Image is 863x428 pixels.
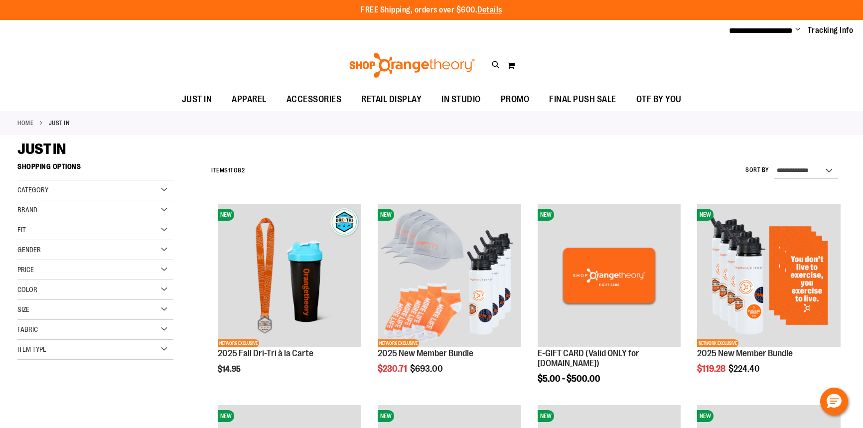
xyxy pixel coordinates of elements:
[477,5,502,14] a: Details
[626,88,692,111] a: OTF BY YOU
[49,119,70,128] strong: JUST IN
[549,88,616,111] span: FINAL PUSH SALE
[538,209,554,221] span: NEW
[17,158,173,180] strong: Shopping Options
[218,348,313,358] a: 2025 Fall Dri-Tri à la Carte
[808,25,854,36] a: Tracking Info
[17,345,46,353] span: Item Type
[361,4,502,16] p: FREE Shipping, orders over $600.
[697,364,727,374] span: $119.28
[351,88,431,111] a: RETAIL DISPLAY
[697,410,714,422] span: NEW
[538,374,600,384] span: $5.00 - $500.00
[441,88,481,111] span: IN STUDIO
[211,163,245,178] h2: Items to
[213,199,366,399] div: product
[745,166,769,174] label: Sort By
[17,266,34,274] span: Price
[222,88,277,111] a: APPAREL
[378,204,521,347] img: 2025 New Member Bundle
[697,339,738,347] span: NETWORK EXCLUSIVE
[218,365,242,374] span: $14.95
[378,410,394,422] span: NEW
[17,119,33,128] a: Home
[373,199,526,399] div: product
[697,204,841,347] img: 2025 New Member Bundle
[228,167,231,174] span: 1
[378,209,394,221] span: NEW
[218,410,234,422] span: NEW
[378,339,419,347] span: NETWORK EXCLUSIVE
[697,209,714,221] span: NEW
[728,364,761,374] span: $224.40
[218,204,361,347] img: 2025 Fall Dri-Tri à la Carte
[501,88,530,111] span: PROMO
[539,88,626,111] a: FINAL PUSH SALE
[218,209,234,221] span: NEW
[17,246,41,254] span: Gender
[378,364,409,374] span: $230.71
[17,305,29,313] span: Size
[820,388,848,416] button: Hello, have a question? Let’s chat.
[182,88,212,111] span: JUST IN
[795,25,800,35] button: Account menu
[361,88,422,111] span: RETAIL DISPLAY
[697,348,793,358] a: 2025 New Member Bundle
[697,204,841,349] a: 2025 New Member BundleNEWNETWORK EXCLUSIVE
[17,226,26,234] span: Fit
[17,206,37,214] span: Brand
[692,199,846,399] div: product
[218,339,259,347] span: NETWORK EXCLUSIVE
[636,88,682,111] span: OTF BY YOU
[538,410,554,422] span: NEW
[378,348,473,358] a: 2025 New Member Bundle
[431,88,491,111] a: IN STUDIO
[538,204,681,349] a: E-GIFT CARD (Valid ONLY for ShopOrangetheory.com)NEW
[172,88,222,111] a: JUST IN
[378,204,521,349] a: 2025 New Member BundleNEWNETWORK EXCLUSIVE
[533,199,686,409] div: product
[348,53,477,78] img: Shop Orangetheory
[218,204,361,349] a: 2025 Fall Dri-Tri à la CarteNEWNETWORK EXCLUSIVE
[538,348,639,368] a: E-GIFT CARD (Valid ONLY for [DOMAIN_NAME])
[410,364,444,374] span: $693.00
[17,285,37,293] span: Color
[17,325,38,333] span: Fabric
[238,167,245,174] span: 82
[17,141,66,157] span: JUST IN
[538,204,681,347] img: E-GIFT CARD (Valid ONLY for ShopOrangetheory.com)
[491,88,540,111] a: PROMO
[17,186,48,194] span: Category
[277,88,352,111] a: ACCESSORIES
[232,88,267,111] span: APPAREL
[287,88,342,111] span: ACCESSORIES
